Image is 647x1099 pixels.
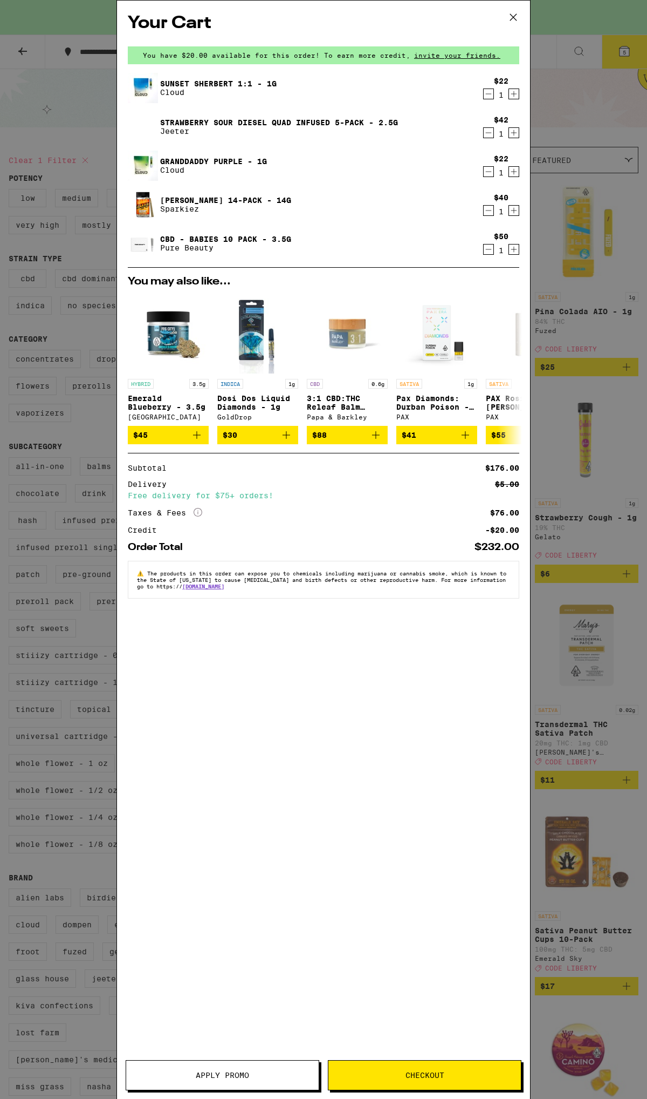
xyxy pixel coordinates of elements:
div: Subtotal [128,464,174,472]
button: Add to bag [217,426,298,444]
h2: You may also like... [128,276,519,287]
div: You have $20.00 available for this order! To earn more credit,invite your friends. [128,46,519,64]
img: GoldDrop - Dosi Dos Liquid Diamonds - 1g [219,293,296,374]
span: $41 [402,431,416,439]
button: Decrement [483,89,494,99]
a: Back to Top [16,14,58,23]
div: 1 [494,168,508,177]
button: Add to bag [128,426,209,444]
a: Granddaddy Purple - 1g [160,157,267,166]
span: 16 px [13,75,30,84]
button: Decrement [483,166,494,177]
div: $40 [494,193,508,202]
p: Pax Diamonds: Durban Poison - 1g [396,394,477,411]
div: Order Total [128,542,190,552]
span: Hi. Need any help? [6,8,78,16]
span: Apply Promo [196,1071,249,1079]
button: Increment [508,166,519,177]
button: Decrement [483,205,494,216]
div: 1 [494,207,508,216]
a: Open page for Emerald Blueberry - 3.5g from Fog City Farms [128,293,209,426]
img: Fog City Farms - Emerald Blueberry - 3.5g [128,293,209,374]
div: Taxes & Fees [128,508,202,518]
div: 1 [494,91,508,99]
span: You have $20.00 available for this order! To earn more credit, [143,52,410,59]
img: CBD - Babies 10 Pack - 3.5g [128,228,158,259]
p: 1g [464,379,477,389]
span: invite your friends. [410,52,504,59]
div: -$20.00 [485,526,519,534]
span: $55 [491,431,506,439]
span: $88 [312,431,327,439]
h3: Style [4,34,157,46]
p: INDICA [217,379,243,389]
img: Sunset Sherbert 1:1 - 1g [128,73,158,103]
button: Increment [508,89,519,99]
p: Sparkiez [160,205,291,213]
h2: Your Cart [128,11,519,36]
span: Checkout [405,1071,444,1079]
button: Apply Promo [126,1060,319,1090]
p: Pure Beauty [160,243,291,252]
div: Outline [4,4,157,14]
button: Increment [508,244,519,255]
p: SATIVA [396,379,422,389]
p: Jeeter [160,127,398,135]
p: 1g [285,379,298,389]
div: $22 [494,77,508,85]
div: [GEOGRAPHIC_DATA] [128,413,209,420]
p: Dosi Dos Liquid Diamonds - 1g [217,394,298,411]
p: SATIVA [486,379,512,389]
div: Free delivery for $75+ orders! [128,492,519,499]
p: 3.5g [189,379,209,389]
div: $176.00 [485,464,519,472]
a: Open page for PAX Rosin: Jack Herer - 1g from PAX [486,293,567,426]
p: CBD [307,379,323,389]
span: The products in this order can expose you to chemicals including marijuana or cannabis smoke, whi... [137,570,506,589]
a: Open page for Pax Diamonds: Durban Poison - 1g from PAX [396,293,477,426]
div: $5.00 [495,480,519,488]
label: Font Size [4,65,37,74]
span: $30 [223,431,237,439]
button: Add to bag [307,426,388,444]
a: [PERSON_NAME] 14-Pack - 14g [160,196,291,205]
button: Increment [508,205,519,216]
div: $42 [494,116,508,124]
p: HYBRID [128,379,154,389]
span: ⚠️ [137,570,147,576]
div: Papa & Barkley [307,413,388,420]
div: PAX [396,413,477,420]
div: $232.00 [474,542,519,552]
img: Strawberry Sour Diesel Quad Infused 5-Pack - 2.5g [128,112,158,142]
p: 0.6g [368,379,388,389]
img: Jack 14-Pack - 14g [128,189,158,220]
img: PAX - PAX Rosin: Jack Herer - 1g [486,293,567,374]
p: PAX Rosin: [PERSON_NAME] - 1g [486,394,567,411]
div: Delivery [128,480,174,488]
div: Credit [128,526,164,534]
div: 1 [494,246,508,255]
div: $76.00 [490,509,519,517]
a: [DOMAIN_NAME] [182,583,224,589]
a: Sunset Sherbert 1:1 - 1g [160,79,277,88]
button: Add to bag [486,426,567,444]
a: Open page for 3:1 CBD:THC Releaf Balm (50ml) - 600mg from Papa & Barkley [307,293,388,426]
div: $50 [494,232,508,241]
button: Increment [508,127,519,138]
a: Open page for Dosi Dos Liquid Diamonds - 1g from GoldDrop [217,293,298,426]
button: Add to bag [396,426,477,444]
div: $22 [494,154,508,163]
button: Decrement [483,127,494,138]
p: 3:1 CBD:THC Releaf Balm (50ml) - 600mg [307,394,388,411]
div: GoldDrop [217,413,298,420]
p: Emerald Blueberry - 3.5g [128,394,209,411]
img: Papa & Barkley - 3:1 CBD:THC Releaf Balm (50ml) - 600mg [307,293,388,374]
button: Decrement [483,244,494,255]
img: Granddaddy Purple - 1g [128,151,158,181]
div: PAX [486,413,567,420]
a: CBD - Babies 10 Pack - 3.5g [160,235,291,243]
a: Strawberry Sour Diesel Quad Infused 5-Pack - 2.5g [160,118,398,127]
button: Checkout [328,1060,521,1090]
span: $45 [133,431,148,439]
img: PAX - Pax Diamonds: Durban Poison - 1g [396,293,477,374]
